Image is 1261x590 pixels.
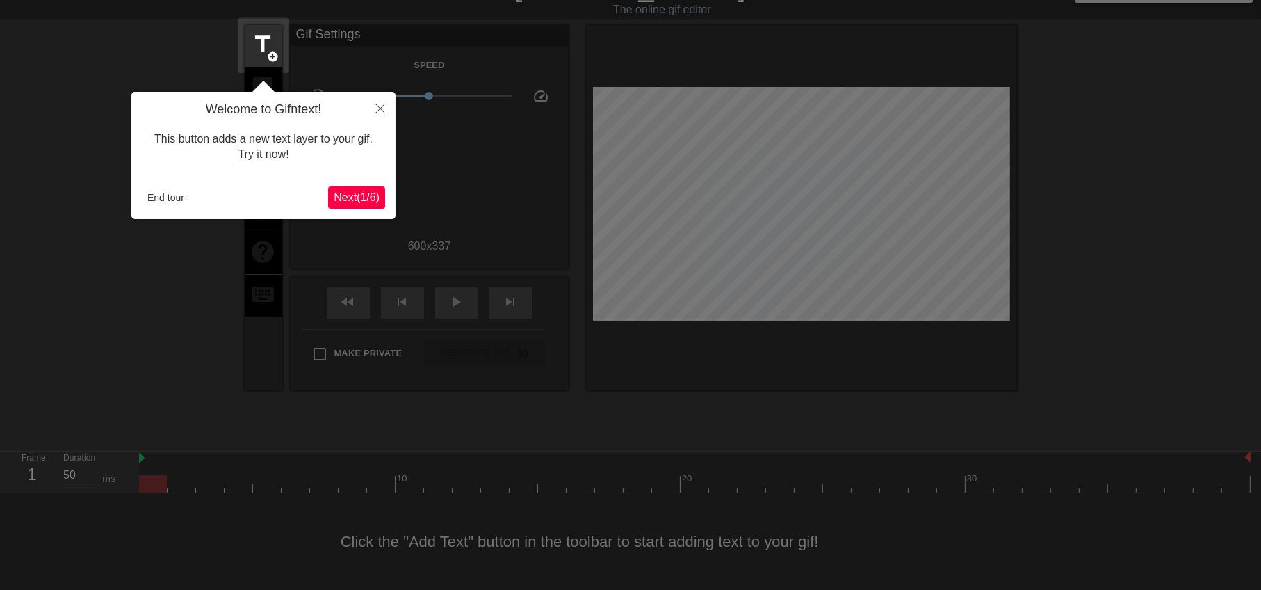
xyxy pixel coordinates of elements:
[142,187,190,208] button: End tour
[142,118,385,177] div: This button adds a new text layer to your gif. Try it now!
[365,92,396,124] button: Close
[328,186,385,209] button: Next
[142,102,385,118] h4: Welcome to Gifntext!
[334,191,380,203] span: Next ( 1 / 6 )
